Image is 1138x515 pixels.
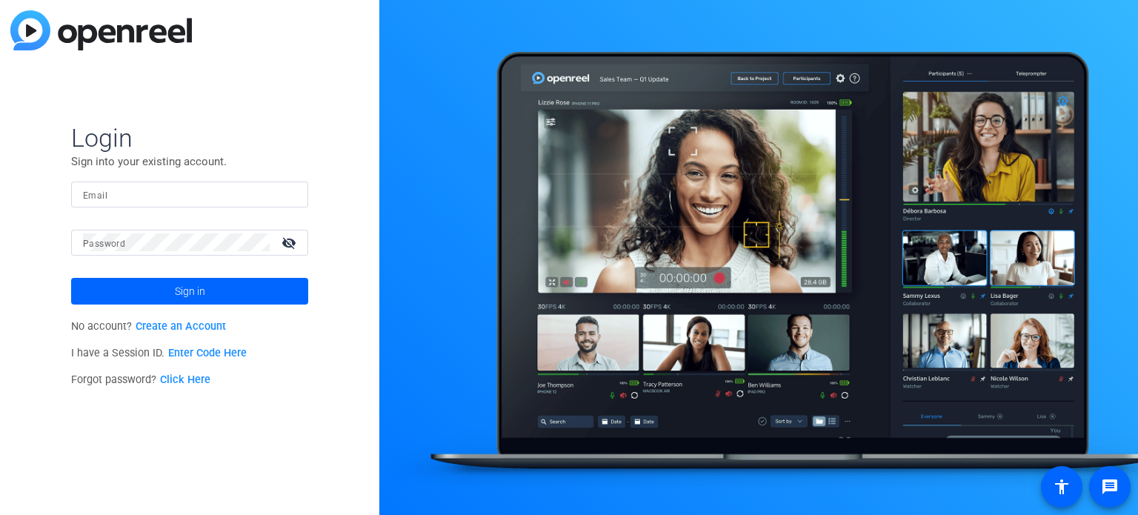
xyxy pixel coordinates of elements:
span: Login [71,122,308,153]
span: Forgot password? [71,373,210,386]
mat-icon: visibility_off [273,232,308,253]
a: Enter Code Here [168,347,247,359]
p: Sign into your existing account. [71,153,308,170]
button: Sign in [71,278,308,305]
mat-label: Password [83,239,125,249]
span: Sign in [175,273,205,310]
mat-icon: accessibility [1053,478,1071,496]
a: Click Here [160,373,210,386]
img: blue-gradient.svg [10,10,192,50]
mat-icon: message [1101,478,1119,496]
mat-label: Email [83,190,107,201]
a: Create an Account [136,320,226,333]
span: I have a Session ID. [71,347,247,359]
span: No account? [71,320,226,333]
input: Enter Email Address [83,185,296,203]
